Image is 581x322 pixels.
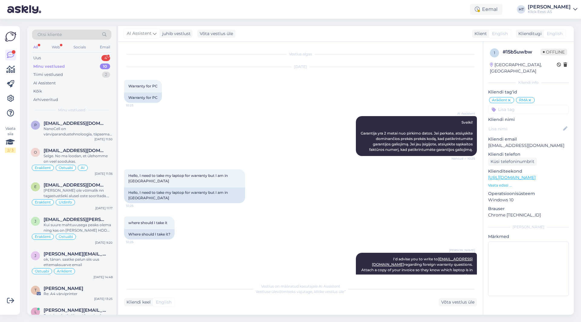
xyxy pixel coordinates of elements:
[44,182,107,188] span: everyon1e@gmail.com
[488,183,569,188] p: Vaata edasi ...
[128,173,229,183] span: Hello, I need to take my laptop for warranty but I am in [GEOGRAPHIC_DATA]
[127,30,152,37] span: AI Assistent
[492,31,508,37] span: English
[488,168,569,174] p: Klienditeekond
[519,98,528,102] span: RMA
[488,105,569,114] input: Lisa tag
[451,156,475,161] span: Nähtud ✓ 10:25
[439,298,477,306] div: Võta vestlus üle
[488,116,569,123] p: Kliendi nimi
[124,93,162,103] div: Warranty for PC
[34,288,37,292] span: T
[94,137,113,141] div: [DATE] 11:50
[488,80,569,85] div: Kliendi info
[33,63,65,70] div: Minu vestlused
[99,43,111,51] div: Email
[35,166,51,170] span: Eraklient
[44,217,107,222] span: juha.teider@gmail.com
[490,62,557,74] div: [GEOGRAPHIC_DATA], [GEOGRAPHIC_DATA]
[488,89,569,95] p: Kliendi tag'id
[488,212,569,218] p: Chrome [TECHNICAL_ID]
[44,121,107,126] span: peritamerlynp@gmail.com
[34,219,36,223] span: j
[95,206,113,210] div: [DATE] 11:17
[44,257,113,268] div: ok, tänan. saatke palun siis uus ettemaksuarve email
[488,142,569,149] p: [EMAIL_ADDRESS][DOMAIN_NAME]
[197,30,235,38] div: Võta vestlus üle
[32,43,39,51] div: All
[44,291,113,297] div: Re: A4 värviprinter
[35,269,49,273] span: Ostuabi
[488,197,569,203] p: Windows 10
[34,123,37,127] span: p
[44,222,113,233] div: Kui suure mahtuvusega peaks olema ning kas on [PERSON_NAME] HDD või SSD ketast?
[528,9,571,14] div: Klick Eesti AS
[100,63,110,70] div: 10
[44,286,83,291] span: Tõnu Leppmets
[44,153,113,164] div: Selge. No ma loodan, et ülehomme on veel soodukas.
[5,31,16,42] img: Askly Logo
[452,111,475,116] span: AI Assistent
[488,206,569,212] p: Brauser
[5,148,16,153] div: 2 / 3
[59,200,72,204] span: Üldinfo
[33,80,56,86] div: AI Assistent
[488,190,569,197] p: Operatsioonisüsteem
[44,126,113,137] div: NanoCell on värviparandustehnoloogia, täpsemat infot leiab LG lehelt: [URL][DOMAIN_NAME]
[72,43,87,51] div: Socials
[488,233,569,240] p: Märkmed
[128,220,167,225] span: where should I take it
[361,257,474,278] span: I'd advise you to write to regarding foreign warranty questions. Attach a copy of your invoice so...
[59,166,73,170] span: Ostuabi
[156,299,172,305] span: English
[101,55,110,61] div: 4
[256,289,346,294] span: Vestluse ülevõtmiseks vajutage
[449,248,475,252] span: [PERSON_NAME]
[128,84,158,88] span: Warranty for PC
[124,187,245,203] div: Hello, I need to take my laptop for warranty but I am in [GEOGRAPHIC_DATA]
[488,175,536,180] a: [URL][DOMAIN_NAME]
[126,103,149,108] span: 10:25
[35,235,51,239] span: Eraklient
[34,184,37,189] span: e
[95,240,113,245] div: [DATE] 9:20
[44,188,113,199] div: [PERSON_NAME] ole võimalik nn tagastustšeki alusel oste sooritada. Kui mõtlete kinkekaarti, siis ...
[528,5,571,9] div: [PERSON_NAME]
[488,136,569,142] p: Kliendi email
[261,284,340,288] span: Vestlus on määratud kasutajale AI Assistent
[102,72,110,78] div: 2
[494,50,495,55] span: 1
[34,150,37,154] span: o
[33,55,41,61] div: Uus
[517,5,525,14] div: HT
[38,31,62,38] span: Otsi kliente
[160,31,191,37] div: juhib vestlust
[126,240,149,244] span: 10:26
[94,297,113,301] div: [DATE] 13:25
[5,126,16,153] div: Vaata siia
[488,125,562,132] input: Lisa nimi
[94,275,113,279] div: [DATE] 14:48
[58,107,85,113] span: Minu vestlused
[35,200,51,204] span: Eraklient
[34,253,36,258] span: j
[59,235,73,239] span: Ostuabi
[528,5,577,14] a: [PERSON_NAME]Klick Eesti AS
[516,31,542,37] div: Klienditugi
[488,224,569,230] div: [PERSON_NAME]
[44,251,107,257] span: jana.kytt@ttja.ee
[57,269,72,273] span: Äriklient
[44,307,107,313] span: lauri@kahur.ee
[124,229,175,239] div: Where should I take it?
[95,171,113,176] div: [DATE] 11:36
[33,88,42,94] div: Kõik
[81,166,85,170] span: AI
[44,148,107,153] span: omreksolts@gmail.com
[472,31,487,37] div: Klient
[488,151,569,158] p: Kliendi telefon
[540,49,567,55] span: Offline
[312,289,346,294] i: „Võtke vestlus üle”
[34,310,37,314] span: l
[124,64,477,70] div: [DATE]
[33,97,58,103] div: Arhiveeritud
